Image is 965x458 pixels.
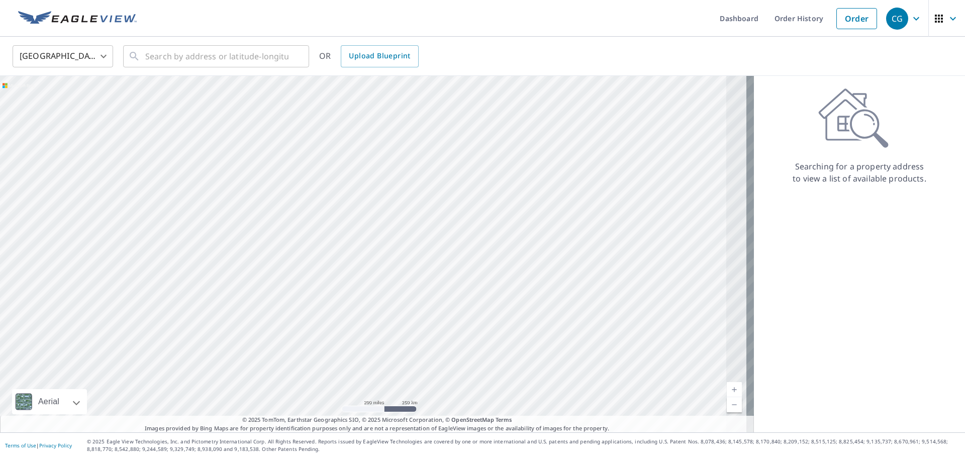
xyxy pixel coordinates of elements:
a: OpenStreetMap [451,416,494,423]
a: Terms of Use [5,442,36,449]
p: Searching for a property address to view a list of available products. [792,160,927,185]
p: © 2025 Eagle View Technologies, Inc. and Pictometry International Corp. All Rights Reserved. Repo... [87,438,960,453]
div: Aerial [12,389,87,414]
div: CG [886,8,908,30]
div: Aerial [35,389,62,414]
p: | [5,442,72,448]
input: Search by address or latitude-longitude [145,42,288,70]
a: Upload Blueprint [341,45,418,67]
div: OR [319,45,419,67]
a: Current Level 5, Zoom Out [727,397,742,412]
span: Upload Blueprint [349,50,410,62]
a: Terms [496,416,512,423]
span: © 2025 TomTom, Earthstar Geographics SIO, © 2025 Microsoft Corporation, © [242,416,512,424]
a: Current Level 5, Zoom In [727,382,742,397]
a: Order [836,8,877,29]
div: [GEOGRAPHIC_DATA] [13,42,113,70]
a: Privacy Policy [39,442,72,449]
img: EV Logo [18,11,137,26]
